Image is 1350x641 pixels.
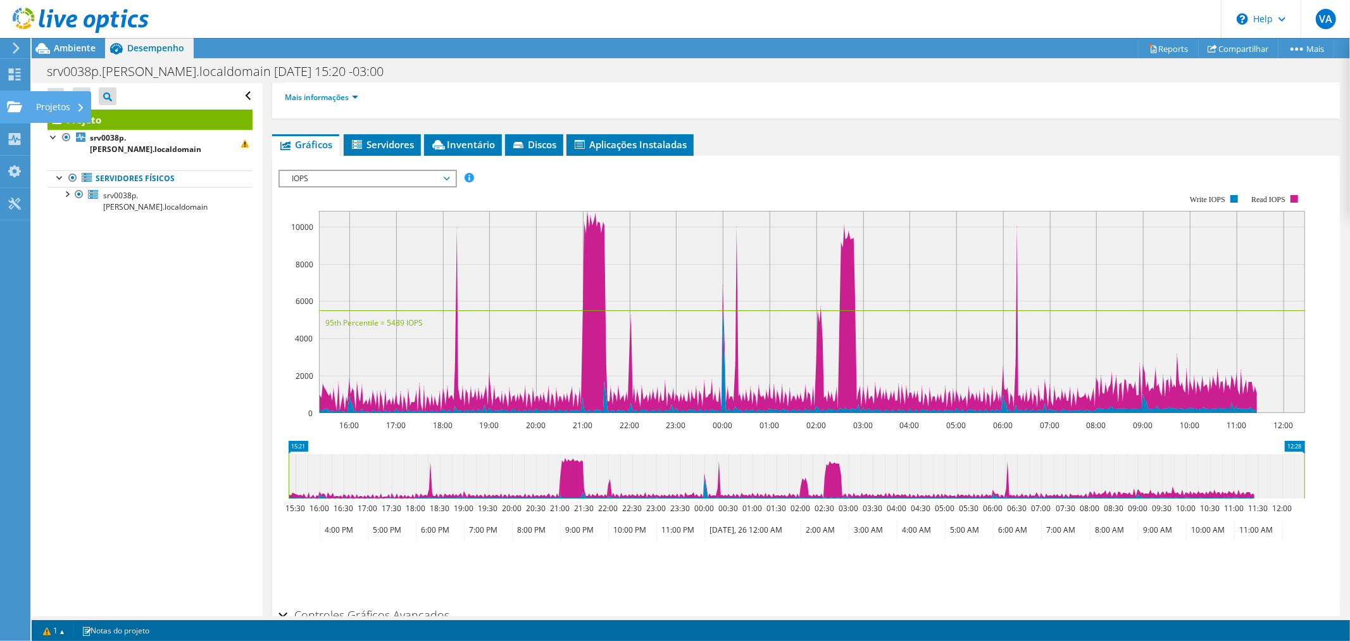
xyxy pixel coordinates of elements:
[791,503,810,514] text: 02:00
[295,333,313,344] text: 4000
[887,503,906,514] text: 04:00
[47,187,253,215] a: srv0038p.[PERSON_NAME].localdomain
[935,503,954,514] text: 05:00
[47,130,253,158] a: srv0038p.[PERSON_NAME].localdomain
[285,92,358,103] a: Mais informações
[620,420,639,431] text: 22:00
[993,420,1013,431] text: 06:00
[47,110,253,130] a: Projeto
[358,503,377,514] text: 17:00
[815,503,834,514] text: 02:30
[1128,503,1147,514] text: 09:00
[1007,503,1027,514] text: 06:30
[1138,39,1199,58] a: Reports
[1080,503,1099,514] text: 08:00
[127,42,184,54] span: Desempenho
[296,296,313,307] text: 6000
[911,503,930,514] text: 04:30
[759,420,779,431] text: 01:00
[73,623,158,638] a: Notas do projeto
[90,132,201,155] b: srv0038p.[PERSON_NAME].localdomain
[41,65,403,79] h1: srv0038p.[PERSON_NAME].localdomain [DATE] 15:20 -03:00
[694,503,714,514] text: 00:00
[718,503,738,514] text: 00:30
[1152,503,1172,514] text: 09:30
[1316,9,1336,29] span: VA
[959,503,978,514] text: 05:30
[30,91,91,123] div: Projetos
[291,222,313,232] text: 10000
[511,138,557,151] span: Discos
[622,503,642,514] text: 22:30
[526,503,546,514] text: 20:30
[573,420,592,431] text: 21:00
[1086,420,1106,431] text: 08:00
[433,420,453,431] text: 18:00
[1273,420,1293,431] text: 12:00
[479,420,499,431] text: 19:00
[406,503,425,514] text: 18:00
[286,171,449,186] span: IOPS
[574,503,594,514] text: 21:30
[853,420,873,431] text: 03:00
[863,503,882,514] text: 03:30
[1248,503,1268,514] text: 11:30
[598,503,618,514] text: 22:00
[1272,503,1292,514] text: 12:00
[309,503,329,514] text: 16:00
[296,371,313,381] text: 2000
[278,602,450,628] h2: Controles Gráficos Avançados
[1040,420,1059,431] text: 07:00
[670,503,690,514] text: 23:30
[1224,503,1244,514] text: 11:00
[278,138,333,151] span: Gráficos
[34,623,73,638] a: 1
[1227,420,1246,431] text: 11:00
[806,420,826,431] text: 02:00
[1056,503,1075,514] text: 07:30
[839,503,858,514] text: 03:00
[550,503,570,514] text: 21:00
[103,190,208,212] span: srv0038p.[PERSON_NAME].localdomain
[1133,420,1153,431] text: 09:00
[713,420,732,431] text: 00:00
[1198,39,1278,58] a: Compartilhar
[1104,503,1123,514] text: 08:30
[573,138,687,151] span: Aplicações Instaladas
[285,503,305,514] text: 15:30
[646,503,666,514] text: 23:00
[1180,420,1199,431] text: 10:00
[454,503,473,514] text: 19:00
[382,503,401,514] text: 17:30
[1237,13,1248,25] svg: \n
[666,420,685,431] text: 23:00
[54,42,96,54] span: Ambiente
[1176,503,1196,514] text: 10:00
[47,170,253,187] a: Servidores físicos
[1031,503,1051,514] text: 07:00
[296,259,313,270] text: 8000
[1278,39,1334,58] a: Mais
[1190,195,1225,204] text: Write IOPS
[502,503,522,514] text: 20:00
[339,420,359,431] text: 16:00
[899,420,919,431] text: 04:00
[430,138,496,151] span: Inventário
[350,138,415,151] span: Servidores
[983,503,1003,514] text: 06:00
[334,503,353,514] text: 16:30
[478,503,497,514] text: 19:30
[946,420,966,431] text: 05:00
[430,503,449,514] text: 18:30
[386,420,406,431] text: 17:00
[526,420,546,431] text: 20:00
[325,317,423,328] text: 95th Percentile = 5489 IOPS
[1251,195,1285,204] text: Read IOPS
[1200,503,1220,514] text: 10:30
[766,503,786,514] text: 01:30
[742,503,762,514] text: 01:00
[308,408,313,419] text: 0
